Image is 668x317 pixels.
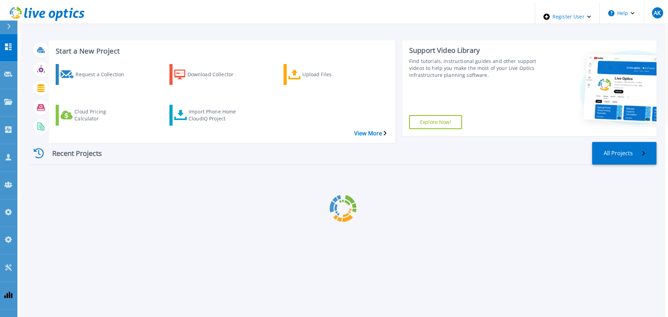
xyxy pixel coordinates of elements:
[169,64,254,85] a: Download Collector
[409,58,539,79] div: Find tutorials, instructional guides and other support videos to help you make the most of your L...
[75,66,131,83] div: Request a Collection
[56,105,140,126] a: Cloud Pricing Calculator
[600,3,643,24] button: Help
[284,64,368,85] a: Upload Files
[56,47,386,55] h3: Start a New Project
[592,142,657,165] a: All Projects
[409,46,539,55] div: Support Video Library
[409,115,462,129] a: Explore Now!
[302,66,358,83] div: Upload Files
[30,145,113,162] div: Recent Projects
[654,10,661,16] span: AK
[189,106,244,124] div: Import Phone Home CloudIQ Project
[56,64,140,85] a: Request a Collection
[188,66,243,83] div: Download Collector
[535,3,599,31] div: Register User
[354,130,387,137] a: View More
[74,106,130,124] div: Cloud Pricing Calculator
